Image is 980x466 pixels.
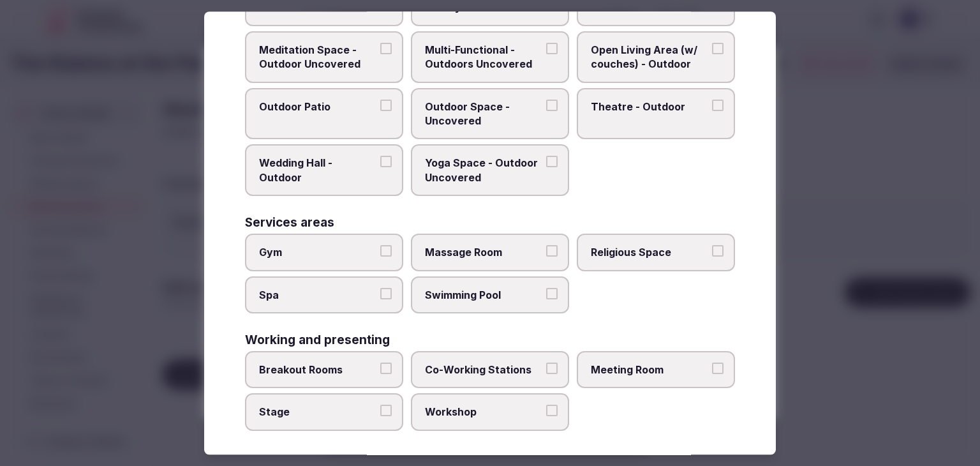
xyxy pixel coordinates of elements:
[591,43,708,71] span: Open Living Area (w/ couches) - Outdoor
[380,156,392,168] button: Wedding Hall - Outdoor
[380,405,392,417] button: Stage
[425,43,542,71] span: Multi-Functional - Outdoors Uncovered
[591,100,708,114] span: Theatre - Outdoor
[712,100,724,111] button: Theatre - Outdoor
[712,245,724,257] button: Religious Space
[546,288,558,299] button: Swimming Pool
[425,363,542,377] span: Co-Working Stations
[380,100,392,111] button: Outdoor Patio
[245,216,334,229] h3: Services areas
[259,363,376,377] span: Breakout Rooms
[546,43,558,54] button: Multi-Functional - Outdoors Uncovered
[546,405,558,417] button: Workshop
[546,363,558,374] button: Co-Working Stations
[546,245,558,257] button: Massage Room
[245,334,390,346] h3: Working and presenting
[259,43,376,71] span: Meditation Space - Outdoor Uncovered
[380,43,392,54] button: Meditation Space - Outdoor Uncovered
[259,405,376,419] span: Stage
[425,156,542,185] span: Yoga Space - Outdoor Uncovered
[425,405,542,419] span: Workshop
[591,245,708,259] span: Religious Space
[380,288,392,299] button: Spa
[712,363,724,374] button: Meeting Room
[259,156,376,185] span: Wedding Hall - Outdoor
[546,100,558,111] button: Outdoor Space - Uncovered
[712,43,724,54] button: Open Living Area (w/ couches) - Outdoor
[425,288,542,302] span: Swimming Pool
[591,363,708,377] span: Meeting Room
[380,363,392,374] button: Breakout Rooms
[259,100,376,114] span: Outdoor Patio
[259,245,376,259] span: Gym
[425,100,542,128] span: Outdoor Space - Uncovered
[425,245,542,259] span: Massage Room
[259,288,376,302] span: Spa
[380,245,392,257] button: Gym
[546,156,558,168] button: Yoga Space - Outdoor Uncovered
